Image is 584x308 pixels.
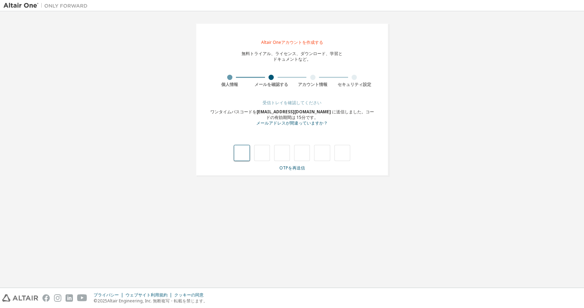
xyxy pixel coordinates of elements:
img: instagram.svg [54,294,61,302]
font: 分です。 [301,114,318,120]
font: ワンタイムパスコードを [210,109,257,115]
font: ドキュメントなど。 [273,56,311,62]
font: Altair Engineering, Inc. 無断複写・転載を禁じます。 [107,298,208,304]
font: メールアドレスが間違っていますか？ [256,120,328,126]
font: Altair Oneアカウントを作成する [261,39,323,45]
font: ウェブサイト利用規約 [125,292,168,298]
font: セキュリティ設定 [338,81,371,87]
font: メールを確認する [254,81,288,87]
img: facebook.svg [42,294,50,302]
a: 登録フォームに戻る [256,121,328,126]
img: altair_logo.svg [2,294,38,302]
font: 15 [297,114,301,120]
font: © [94,298,97,304]
img: アルタイルワン [4,2,91,9]
img: linkedin.svg [66,294,73,302]
font: 2025 [97,298,107,304]
font: アカウント情報 [298,81,327,87]
font: 無料トライアル、ライセンス、ダウンロード、学習と [242,51,342,56]
font: クッキーの同意 [174,292,204,298]
font: [EMAIL_ADDRESS][DOMAIN_NAME] [257,109,331,115]
font: OTPを再送信 [279,165,305,171]
font: に送信しました。コードの有効期間は [266,109,374,120]
font: 受信トレイを確認してください [263,100,321,106]
font: プライバシー [94,292,119,298]
font: 個人情報 [221,81,238,87]
img: youtube.svg [77,294,87,302]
